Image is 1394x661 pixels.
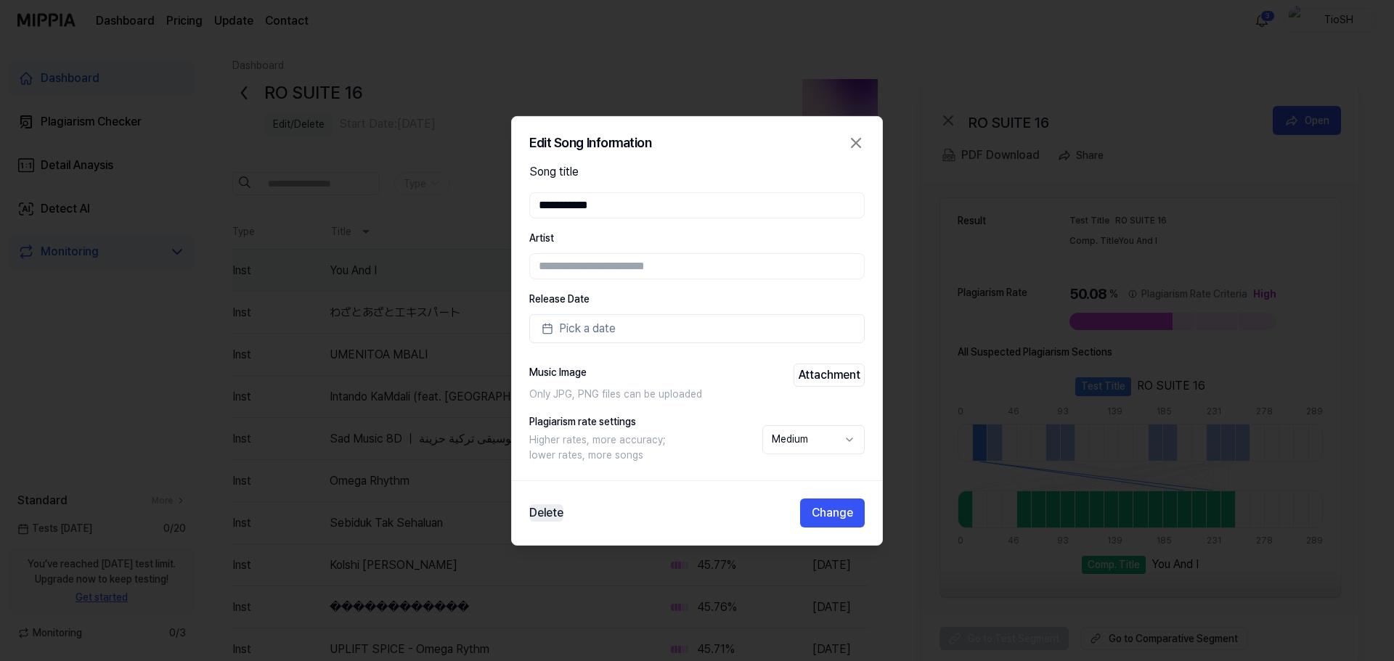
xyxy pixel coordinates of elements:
label: Song title [529,163,865,180]
label: Release Date [529,294,865,304]
label: Plagiarism rate settings [529,416,762,427]
label: Music Image [529,367,587,377]
button: Delete [529,504,563,522]
h2: Edit Song Information [529,136,652,149]
div: Higher rates, more accuracy; lower rates, more songs [529,432,762,463]
div: Only JPG, PNG files can be uploaded [529,387,865,402]
span: Pick a date [559,320,616,337]
button: Pick a date [529,314,865,343]
button: Change [800,498,865,527]
button: Attachment [794,364,865,387]
label: Artist [529,232,865,242]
